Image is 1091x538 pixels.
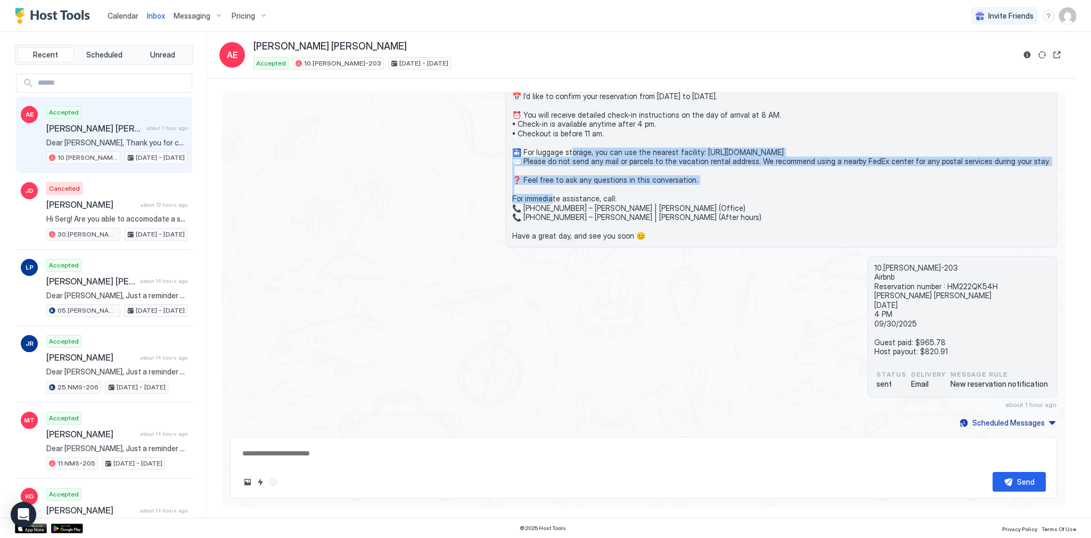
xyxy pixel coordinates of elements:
[58,382,99,392] span: 25.NMS-206
[140,278,187,284] span: about 14 hours ago
[58,230,118,239] span: 30.[PERSON_NAME]-510
[46,352,136,363] span: [PERSON_NAME]
[49,184,80,193] span: Cancelled
[25,186,34,195] span: JD
[58,459,95,468] span: 11.NMS-205
[876,370,906,379] span: status
[1041,526,1076,532] span: Terms Of Use
[136,153,185,162] span: [DATE] - [DATE]
[1041,523,1076,534] a: Terms Of Use
[241,476,254,488] button: Upload image
[1036,48,1048,61] button: Sync reservation
[108,11,138,20] span: Calendar
[34,74,192,92] input: Input Field
[150,50,175,60] span: Unread
[520,525,566,532] span: © 2025 Host Tools
[58,306,118,315] span: 05.[PERSON_NAME]-617
[1021,48,1033,61] button: Reservation information
[254,476,267,488] button: Quick reply
[1017,476,1035,487] div: Send
[140,507,187,514] span: about 14 hours ago
[972,417,1045,428] div: Scheduled Messages
[46,505,136,516] span: [PERSON_NAME]
[876,379,906,389] span: sent
[26,263,34,272] span: LP
[49,260,79,270] span: Accepted
[146,125,187,132] span: about 1 hour ago
[992,472,1046,492] button: Send
[113,459,162,468] span: [DATE] - [DATE]
[46,367,187,377] span: Dear [PERSON_NAME], Just a reminder that your check-out is [DATE] before 1 pm. 🧳Check-Out Instruc...
[147,11,165,20] span: Inbox
[49,337,79,346] span: Accepted
[136,306,185,315] span: [DATE] - [DATE]
[49,108,79,117] span: Accepted
[46,429,136,439] span: [PERSON_NAME]
[140,430,187,437] span: about 14 hours ago
[15,45,193,65] div: tab-group
[134,47,191,62] button: Unread
[25,492,34,501] span: KG
[136,230,185,239] span: [DATE] - [DATE]
[51,524,83,533] a: Google Play Store
[108,10,138,21] a: Calendar
[46,214,187,224] span: Hi Serg! Are you able to accomodate a stay for 7 night stay for 24th - 1st? Please confirm.
[950,379,1048,389] span: New reservation notification
[174,11,210,21] span: Messaging
[141,201,187,208] span: about 12 hours ago
[988,11,1033,21] span: Invite Friends
[46,199,136,210] span: [PERSON_NAME]
[15,8,95,24] a: Host Tools Logo
[58,153,118,162] span: 10.[PERSON_NAME]-203
[26,339,34,348] span: JR
[46,276,136,287] span: [PERSON_NAME] [PERSON_NAME]
[49,413,79,423] span: Accepted
[512,54,1050,241] span: Dear [PERSON_NAME], Thank you for choosing to stay at our apartment. 📅 I’d like to confirm your r...
[26,110,34,119] span: AE
[958,415,1057,430] button: Scheduled Messages
[49,490,79,499] span: Accepted
[227,48,238,61] span: AE
[1002,523,1037,534] a: Privacy Policy
[399,59,448,68] span: [DATE] - [DATE]
[147,10,165,21] a: Inbox
[86,50,122,60] span: Scheduled
[117,382,166,392] span: [DATE] - [DATE]
[140,354,187,361] span: about 14 hours ago
[874,263,1050,356] span: 10.[PERSON_NAME]-203 Airbnb Reservation number : HM222QK54H [PERSON_NAME] [PERSON_NAME] [DATE] 4 ...
[256,59,286,68] span: Accepted
[1051,48,1063,61] button: Open reservation
[950,370,1048,379] span: Message Rule
[1002,526,1037,532] span: Privacy Policy
[910,379,946,389] span: Email
[15,524,47,533] a: App Store
[76,47,133,62] button: Scheduled
[46,123,142,134] span: [PERSON_NAME] [PERSON_NAME]
[46,138,187,148] span: Dear [PERSON_NAME], Thank you for choosing to stay at our apartment. 📅 I’d like to confirm your r...
[24,415,35,425] span: MT
[46,291,187,300] span: Dear [PERSON_NAME], Just a reminder that your check-out is [DATE] before 11 am. Check-out instruc...
[1005,401,1057,409] span: about 1 hour ago
[232,11,255,21] span: Pricing
[1042,10,1055,22] div: menu
[46,444,187,453] span: Dear [PERSON_NAME], Just a reminder that your check-out is [DATE] before 11 am. 🧳Check-Out Instru...
[33,50,58,60] span: Recent
[304,59,381,68] span: 10.[PERSON_NAME]-203
[253,40,407,53] span: [PERSON_NAME] [PERSON_NAME]
[910,370,946,379] span: Delivery
[11,502,36,527] div: Open Intercom Messenger
[1059,7,1076,25] div: User profile
[18,47,74,62] button: Recent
